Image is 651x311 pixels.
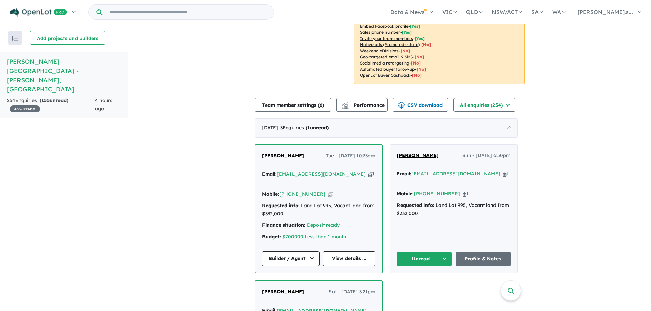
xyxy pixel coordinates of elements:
span: Tue - [DATE] 10:33am [326,152,375,160]
span: [ Yes ] [410,24,420,29]
img: bar-chart.svg [342,104,349,109]
span: [PERSON_NAME] [262,288,304,295]
u: Invite your team members [360,36,413,41]
span: [No] [417,67,426,72]
span: [ Yes ] [402,30,412,35]
span: [No] [412,73,422,78]
span: 1 [307,125,310,131]
a: $700000 [282,234,303,240]
span: [No] [421,42,431,47]
a: [PHONE_NUMBER] [414,190,460,197]
span: Sun - [DATE] 6:50pm [462,152,511,160]
u: OpenLot Buyer Cashback [360,73,410,78]
a: Profile & Notes [456,252,511,266]
div: 254 Enquir ies [7,97,95,113]
a: [PERSON_NAME] [397,152,439,160]
span: [PERSON_NAME] [397,152,439,158]
img: sort.svg [12,36,18,41]
u: Native ads (Promoted estate) [360,42,420,47]
img: Openlot PRO Logo White [10,8,67,17]
span: Sat - [DATE] 3:21pm [329,288,375,296]
strong: Budget: [262,234,281,240]
button: Copy [503,170,508,178]
strong: Mobile: [262,191,279,197]
input: Try estate name, suburb, builder or developer [104,5,272,19]
strong: Mobile: [397,190,414,197]
div: | [262,233,375,241]
button: Team member settings (6) [255,98,331,112]
span: [No] [411,60,421,66]
span: 155 [41,97,50,103]
span: - 3 Enquir ies [278,125,329,131]
a: [PERSON_NAME] [262,288,304,296]
a: [PERSON_NAME] [262,152,304,160]
strong: Finance situation: [262,222,306,228]
span: 6 [320,102,322,108]
a: [EMAIL_ADDRESS][DOMAIN_NAME] [411,171,500,177]
button: Builder / Agent [262,251,320,266]
a: Less than 1 month [304,234,346,240]
a: [EMAIL_ADDRESS][DOMAIN_NAME] [277,171,366,177]
a: [PHONE_NUMBER] [279,191,325,197]
div: [DATE] [255,118,518,138]
a: View details ... [323,251,375,266]
button: Add projects and builders [30,31,105,45]
strong: ( unread) [40,97,68,103]
span: [PERSON_NAME].s... [578,9,633,15]
u: Embed Facebook profile [360,24,408,29]
img: line-chart.svg [342,102,348,106]
span: Performance [343,102,385,108]
strong: ( unread) [306,125,329,131]
span: [PERSON_NAME] [262,153,304,159]
span: 4 hours ago [95,97,112,112]
u: Social media retargeting [360,60,409,66]
u: Geo-targeted email & SMS [360,54,413,59]
u: Weekend eDM slots [360,48,399,53]
a: Deposit ready [307,222,340,228]
button: Copy [328,190,333,198]
button: CSV download [393,98,448,112]
button: Performance [336,98,388,112]
button: Copy [463,190,468,197]
img: download icon [398,102,405,109]
div: Land Lot 995, Vacant land from $332,000 [262,202,375,218]
strong: Requested info: [262,202,300,209]
span: [No] [415,54,424,59]
div: Land Lot 995, Vacant land from $332,000 [397,201,511,218]
strong: Email: [262,171,277,177]
strong: Requested info: [397,202,434,208]
span: [No] [401,48,410,53]
h5: [PERSON_NAME][GEOGRAPHIC_DATA] - [PERSON_NAME] , [GEOGRAPHIC_DATA] [7,57,121,94]
u: Automated buyer follow-up [360,67,415,72]
button: All enquiries (254) [453,98,515,112]
button: Copy [368,171,374,178]
u: Sales phone number [360,30,400,35]
span: 45 % READY [10,105,40,112]
button: Unread [397,252,452,266]
strong: Email: [397,171,411,177]
span: [ Yes ] [415,36,425,41]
